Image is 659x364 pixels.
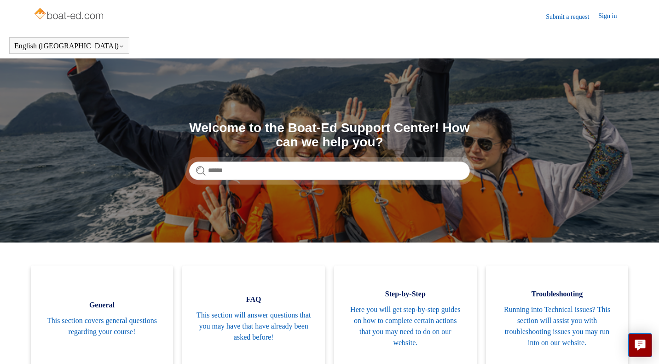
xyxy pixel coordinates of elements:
[196,294,311,305] span: FAQ
[348,304,463,348] span: Here you will get step-by-step guides on how to complete certain actions that you may need to do ...
[45,315,160,337] span: This section covers general questions regarding your course!
[348,289,463,300] span: Step-by-Step
[598,11,626,22] a: Sign in
[628,333,652,357] button: Live chat
[189,121,470,150] h1: Welcome to the Boat-Ed Support Center! How can we help you?
[500,289,615,300] span: Troubleshooting
[500,304,615,348] span: Running into Technical issues? This section will assist you with troubleshooting issues you may r...
[189,162,470,180] input: Search
[14,42,124,50] button: English ([GEOGRAPHIC_DATA])
[45,300,160,311] span: General
[33,6,106,24] img: Boat-Ed Help Center home page
[196,310,311,343] span: This section will answer questions that you may have that have already been asked before!
[546,12,598,22] a: Submit a request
